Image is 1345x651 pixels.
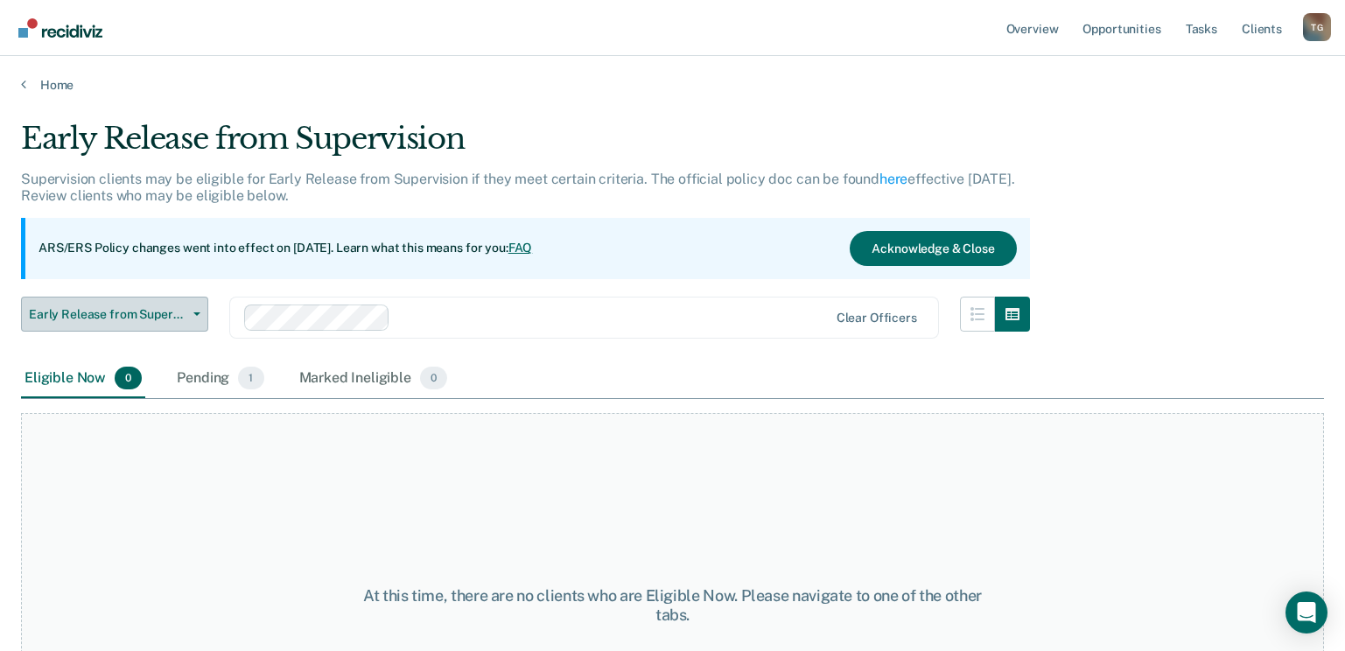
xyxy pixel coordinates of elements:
a: here [879,171,907,187]
div: At this time, there are no clients who are Eligible Now. Please navigate to one of the other tabs. [347,586,998,624]
span: 0 [420,367,447,389]
div: Pending1 [173,360,267,398]
button: Acknowledge & Close [850,231,1016,266]
span: 0 [115,367,142,389]
div: T G [1303,13,1331,41]
p: ARS/ERS Policy changes went into effect on [DATE]. Learn what this means for you: [39,240,532,257]
div: Marked Ineligible0 [296,360,452,398]
div: Eligible Now0 [21,360,145,398]
img: Recidiviz [18,18,102,38]
div: Open Intercom Messenger [1285,591,1327,633]
span: 1 [238,367,263,389]
a: FAQ [508,241,533,255]
button: Early Release from Supervision [21,297,208,332]
p: Supervision clients may be eligible for Early Release from Supervision if they meet certain crite... [21,171,1015,204]
div: Early Release from Supervision [21,121,1030,171]
div: Clear officers [837,311,917,325]
a: Home [21,77,1324,93]
button: Profile dropdown button [1303,13,1331,41]
span: Early Release from Supervision [29,307,186,322]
